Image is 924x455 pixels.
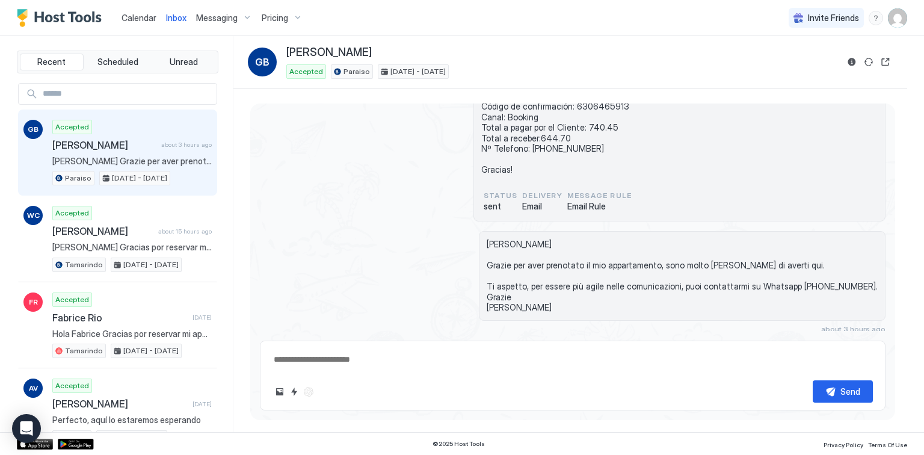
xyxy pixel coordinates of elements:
div: tab-group [17,51,218,73]
span: Message Rule [567,190,632,201]
span: FR [29,297,38,308]
span: [PERSON_NAME] [52,398,188,410]
span: Recent [37,57,66,67]
span: Tamarindo [65,259,103,270]
div: Send [840,385,860,398]
button: Sync reservation [861,55,876,69]
span: sent [484,201,517,212]
span: Calendar [122,13,156,23]
span: [PERSON_NAME] Gracias por reservar mi apartamento, estoy encantada de teneros por aquí. Te estaré... [52,242,212,253]
button: Reservation information [845,55,859,69]
span: Unread [170,57,198,67]
span: Perfecto, aquí lo estaremos esperando [52,415,212,426]
span: Scheduled [97,57,138,67]
span: [DATE] - [DATE] [112,173,167,184]
span: © 2025 Host Tools [433,440,485,448]
a: Inbox [166,11,186,24]
span: status [484,190,517,201]
span: Accepted [55,208,89,218]
a: Privacy Policy [824,438,863,450]
button: Recent [20,54,84,70]
a: App Store [17,439,53,450]
span: [DATE] - [DATE] [123,345,179,356]
span: Terms Of Use [868,441,907,448]
span: WC [27,210,40,221]
span: [DATE] - [DATE] [390,66,446,77]
span: GB [28,124,38,135]
span: Privacy Policy [824,441,863,448]
div: menu [869,11,883,25]
span: AV [29,383,38,394]
span: Email Rule [567,201,632,212]
span: [PERSON_NAME] Grazie per aver prenotato il mio appartamento, sono molto [PERSON_NAME] di averti q... [487,239,878,313]
span: Messaging [196,13,238,23]
span: Paraiso [343,66,370,77]
a: Google Play Store [58,439,94,450]
button: Send [813,380,873,403]
span: [PERSON_NAME] [52,139,156,151]
span: Accepted [55,122,89,132]
input: Input Field [38,84,217,104]
span: [PERSON_NAME] [52,225,153,237]
span: [DATE] - [DATE] [123,259,179,270]
span: Hola Fabrice Gracias por reservar mi apartamento, estoy encantada de teneros por aquí. Te estaré ... [52,329,212,339]
span: Invite Friends [808,13,859,23]
button: Open reservation [878,55,893,69]
span: [PERSON_NAME] [286,46,372,60]
span: Accepted [55,380,89,391]
a: Calendar [122,11,156,24]
span: about 15 hours ago [158,227,212,235]
span: GB [255,55,269,69]
span: Tamarindo [65,345,103,356]
button: Upload image [273,385,287,399]
span: Email [522,201,562,212]
button: Scheduled [86,54,150,70]
span: Pricing [262,13,288,23]
a: Host Tools Logo [17,9,107,27]
span: Fabrice Rio [52,312,188,324]
span: [PERSON_NAME] Grazie per aver prenotato il mio appartamento, sono molto [PERSON_NAME] di averti q... [52,156,212,167]
span: [DATE] [192,400,212,408]
span: Accepted [55,294,89,305]
a: Terms Of Use [868,438,907,450]
span: about 3 hours ago [821,324,885,333]
span: Inbox [166,13,186,23]
span: Paraiso [65,173,91,184]
span: Accepted [289,66,323,77]
div: User profile [888,8,907,28]
span: about 3 hours ago [161,141,212,149]
span: Delivery [522,190,562,201]
span: [DATE] [192,314,212,321]
button: Unread [152,54,215,70]
div: Open Intercom Messenger [12,414,41,443]
button: Quick reply [287,385,301,399]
